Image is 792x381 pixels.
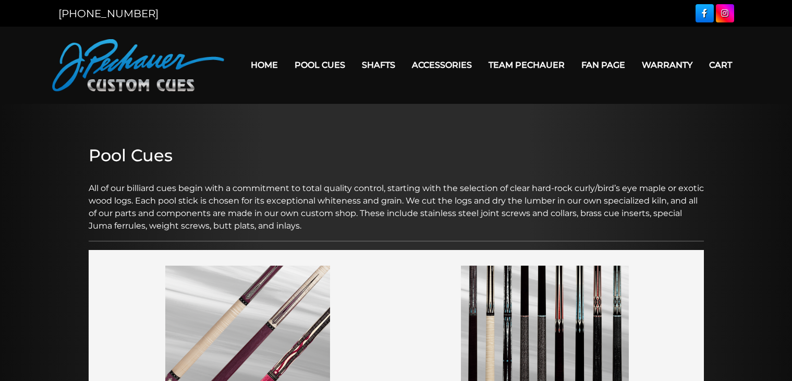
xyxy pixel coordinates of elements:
[52,39,224,91] img: Pechauer Custom Cues
[354,52,404,78] a: Shafts
[701,52,740,78] a: Cart
[633,52,701,78] a: Warranty
[480,52,573,78] a: Team Pechauer
[573,52,633,78] a: Fan Page
[89,146,704,165] h2: Pool Cues
[89,170,704,232] p: All of our billiard cues begin with a commitment to total quality control, starting with the sele...
[404,52,480,78] a: Accessories
[286,52,354,78] a: Pool Cues
[242,52,286,78] a: Home
[58,7,159,20] a: [PHONE_NUMBER]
